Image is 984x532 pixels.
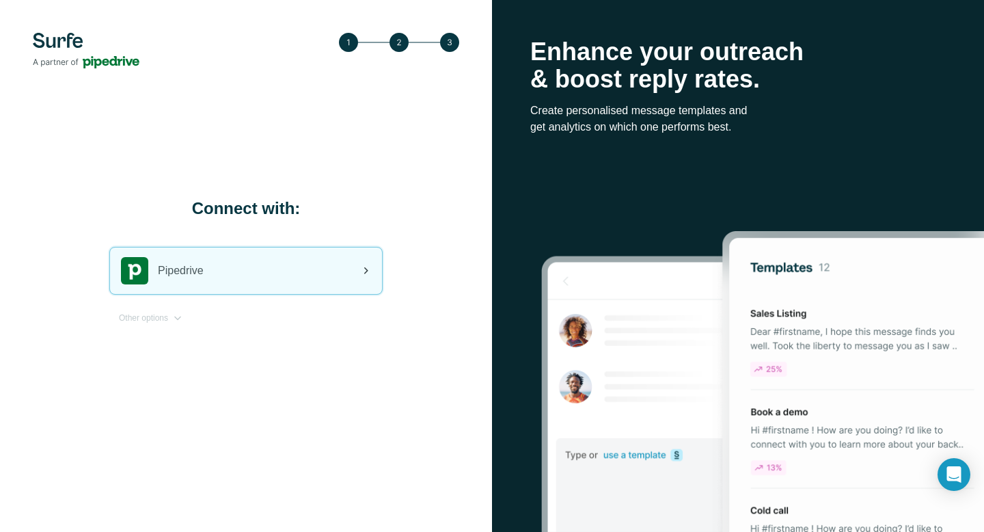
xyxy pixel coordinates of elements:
p: get analytics on which one performs best. [530,119,946,135]
p: Enhance your outreach [530,38,946,66]
img: Surfe's logo [33,33,139,68]
span: Other options [119,312,168,324]
img: Step 3 [339,33,459,52]
img: Surfe Stock Photo - Selling good vibes [541,231,984,532]
h1: Connect with: [109,198,383,220]
p: Create personalised message templates and [530,103,946,119]
img: pipedrive's logo [121,257,148,284]
span: Pipedrive [158,263,204,279]
p: & boost reply rates. [530,66,946,93]
div: Open Intercom Messenger [938,458,970,491]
